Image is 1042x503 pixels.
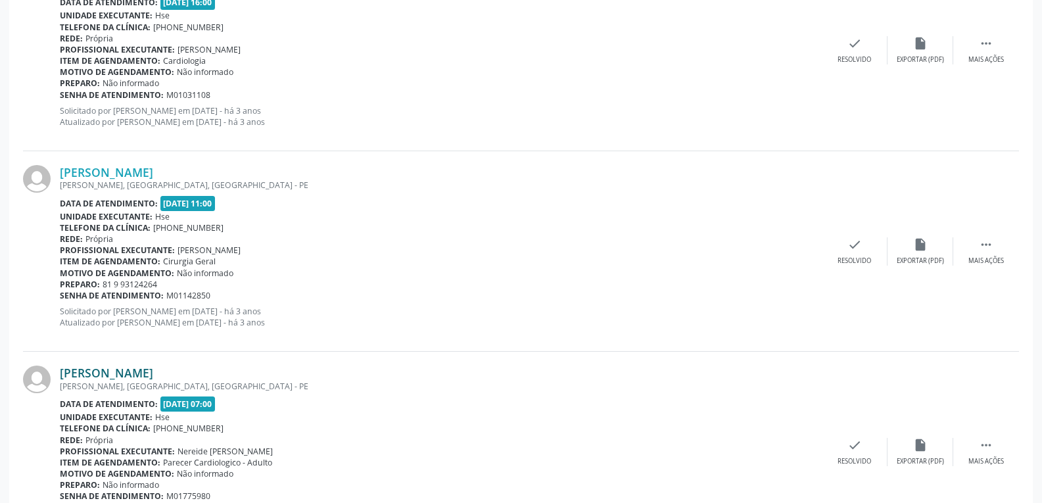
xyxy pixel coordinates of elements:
[968,457,1004,466] div: Mais ações
[847,438,862,452] i: check
[177,468,233,479] span: Não informado
[968,55,1004,64] div: Mais ações
[60,479,100,491] b: Preparo:
[60,366,153,380] a: [PERSON_NAME]
[60,222,151,233] b: Telefone da clínica:
[847,36,862,51] i: check
[85,435,113,446] span: Própria
[166,89,210,101] span: M01031108
[897,457,944,466] div: Exportar (PDF)
[155,211,170,222] span: Hse
[155,10,170,21] span: Hse
[60,435,83,446] b: Rede:
[163,256,216,267] span: Cirurgia Geral
[913,438,928,452] i: insert_drive_file
[913,237,928,252] i: insert_drive_file
[103,78,159,89] span: Não informado
[60,198,158,209] b: Data de atendimento:
[60,233,83,245] b: Rede:
[60,381,822,392] div: [PERSON_NAME], [GEOGRAPHIC_DATA], [GEOGRAPHIC_DATA] - PE
[85,233,113,245] span: Própria
[23,165,51,193] img: img
[60,33,83,44] b: Rede:
[166,290,210,301] span: M01142850
[60,44,175,55] b: Profissional executante:
[103,479,159,491] span: Não informado
[60,306,822,328] p: Solicitado por [PERSON_NAME] em [DATE] - há 3 anos Atualizado por [PERSON_NAME] em [DATE] - há 3 ...
[153,423,224,434] span: [PHONE_NUMBER]
[177,66,233,78] span: Não informado
[23,366,51,393] img: img
[979,438,993,452] i: 
[979,237,993,252] i: 
[979,36,993,51] i: 
[897,256,944,266] div: Exportar (PDF)
[155,412,170,423] span: Hse
[60,105,822,128] p: Solicitado por [PERSON_NAME] em [DATE] - há 3 anos Atualizado por [PERSON_NAME] em [DATE] - há 3 ...
[60,290,164,301] b: Senha de atendimento:
[60,165,153,180] a: [PERSON_NAME]
[60,55,160,66] b: Item de agendamento:
[163,457,272,468] span: Parecer Cardiologico - Adulto
[60,412,153,423] b: Unidade executante:
[60,268,174,279] b: Motivo de agendamento:
[60,446,175,457] b: Profissional executante:
[60,10,153,21] b: Unidade executante:
[178,44,241,55] span: [PERSON_NAME]
[60,256,160,267] b: Item de agendamento:
[178,446,273,457] span: Nereide [PERSON_NAME]
[60,211,153,222] b: Unidade executante:
[897,55,944,64] div: Exportar (PDF)
[60,22,151,33] b: Telefone da clínica:
[913,36,928,51] i: insert_drive_file
[60,180,822,191] div: [PERSON_NAME], [GEOGRAPHIC_DATA], [GEOGRAPHIC_DATA] - PE
[968,256,1004,266] div: Mais ações
[60,89,164,101] b: Senha de atendimento:
[177,268,233,279] span: Não informado
[60,66,174,78] b: Motivo de agendamento:
[163,55,206,66] span: Cardiologia
[60,468,174,479] b: Motivo de agendamento:
[153,22,224,33] span: [PHONE_NUMBER]
[60,78,100,89] b: Preparo:
[60,245,175,256] b: Profissional executante:
[166,491,210,502] span: M01775980
[153,222,224,233] span: [PHONE_NUMBER]
[160,196,216,211] span: [DATE] 11:00
[85,33,113,44] span: Própria
[60,279,100,290] b: Preparo:
[60,491,164,502] b: Senha de atendimento:
[60,398,158,410] b: Data de atendimento:
[838,55,871,64] div: Resolvido
[847,237,862,252] i: check
[838,457,871,466] div: Resolvido
[103,279,157,290] span: 81 9 93124264
[160,396,216,412] span: [DATE] 07:00
[60,423,151,434] b: Telefone da clínica:
[60,457,160,468] b: Item de agendamento:
[838,256,871,266] div: Resolvido
[178,245,241,256] span: [PERSON_NAME]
